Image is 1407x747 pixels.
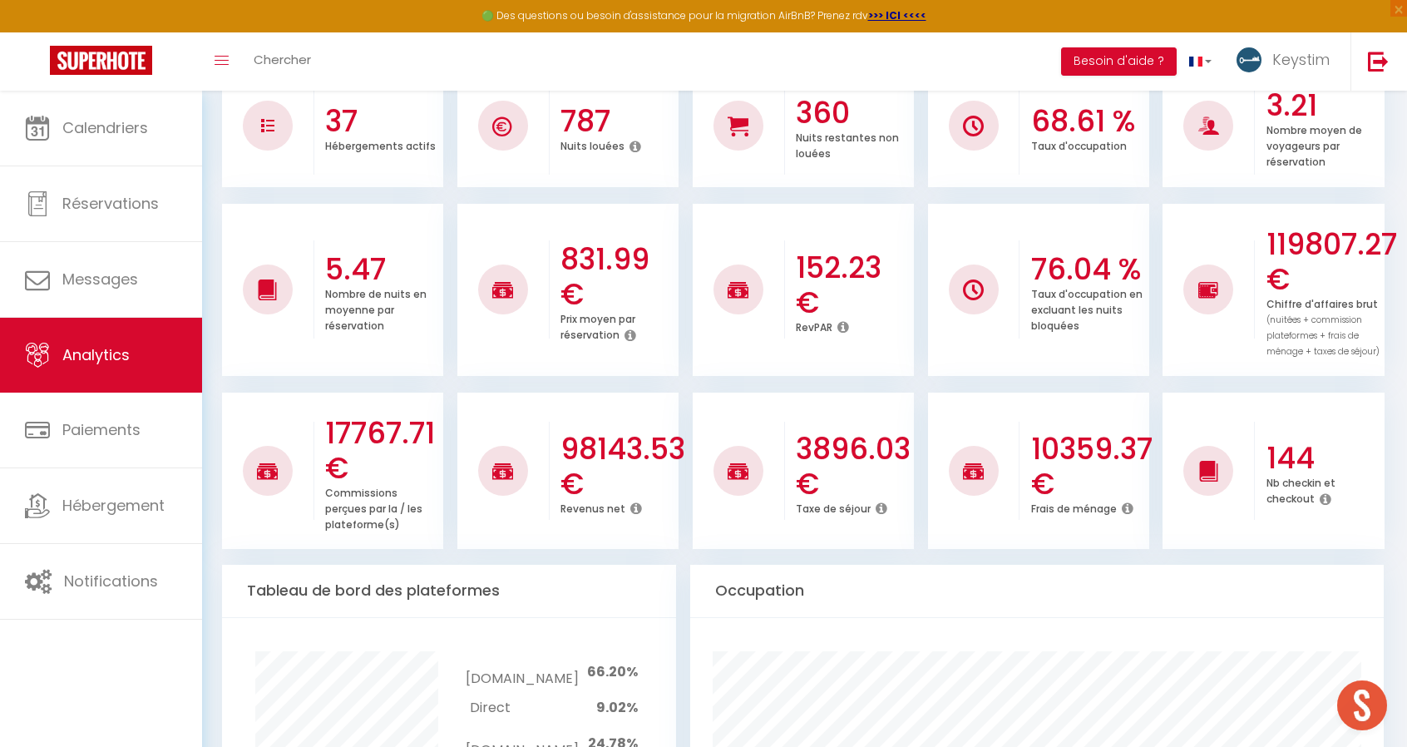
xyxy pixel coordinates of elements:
img: ... [1237,47,1261,72]
a: ... Keystim [1224,32,1350,91]
h3: 3.21 [1266,88,1380,123]
span: Paiements [62,419,141,440]
p: Nombre de nuits en moyenne par réservation [325,284,427,333]
h3: 10359.37 € [1031,432,1145,502]
img: Super Booking [50,46,152,75]
h3: 17767.71 € [325,416,439,486]
h3: 119807.27 € [1266,227,1380,297]
span: Messages [62,269,138,289]
p: Nb checkin et checkout [1266,472,1335,506]
img: logout [1368,51,1389,72]
h3: 5.47 [325,252,439,287]
span: Réservations [62,193,159,214]
p: Revenus net [560,498,625,516]
h3: 360 [796,96,910,131]
span: 66.20% [587,662,638,681]
a: Chercher [241,32,323,91]
p: Commissions perçues par la / les plateforme(s) [325,482,422,532]
h3: 98143.53 € [560,432,674,502]
p: Taxe de séjour [796,498,871,516]
h3: 68.61 % [1031,104,1145,139]
p: Nuits restantes non louées [796,127,899,161]
p: Taux d'occupation en excluant les nuits bloquées [1031,284,1143,333]
span: Chercher [254,51,311,68]
td: Direct [466,693,578,722]
h3: 144 [1266,441,1380,476]
p: Frais de ménage [1031,498,1117,516]
span: Analytics [62,344,130,365]
span: Keystim [1272,49,1330,70]
h3: 787 [560,104,674,139]
span: Calendriers [62,117,148,138]
div: Occupation [690,565,1384,617]
img: NO IMAGE [1198,280,1219,299]
p: Taux d'occupation [1031,136,1127,153]
a: >>> ICI <<<< [868,8,926,22]
p: Nombre moyen de voyageurs par réservation [1266,120,1362,169]
span: 9.02% [596,698,638,717]
td: [DOMAIN_NAME] [466,651,578,694]
span: Hébergement [62,495,165,516]
button: Besoin d'aide ? [1061,47,1177,76]
h3: 152.23 € [796,250,910,320]
h3: 37 [325,104,439,139]
h3: 831.99 € [560,242,674,312]
div: Ouvrir le chat [1337,680,1387,730]
span: Notifications [64,571,158,591]
p: Hébergements actifs [325,136,436,153]
p: Prix moyen par réservation [560,309,635,342]
div: Tableau de bord des plateformes [222,565,676,617]
p: RevPAR [796,317,832,334]
h3: 76.04 % [1031,252,1145,287]
p: Chiffre d'affaires brut [1266,294,1380,359]
p: Nuits louées [560,136,625,153]
h3: 3896.03 € [796,432,910,502]
span: (nuitées + commission plateformes + frais de ménage + taxes de séjour) [1266,314,1380,358]
img: NO IMAGE [963,280,984,300]
img: NO IMAGE [261,119,274,132]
